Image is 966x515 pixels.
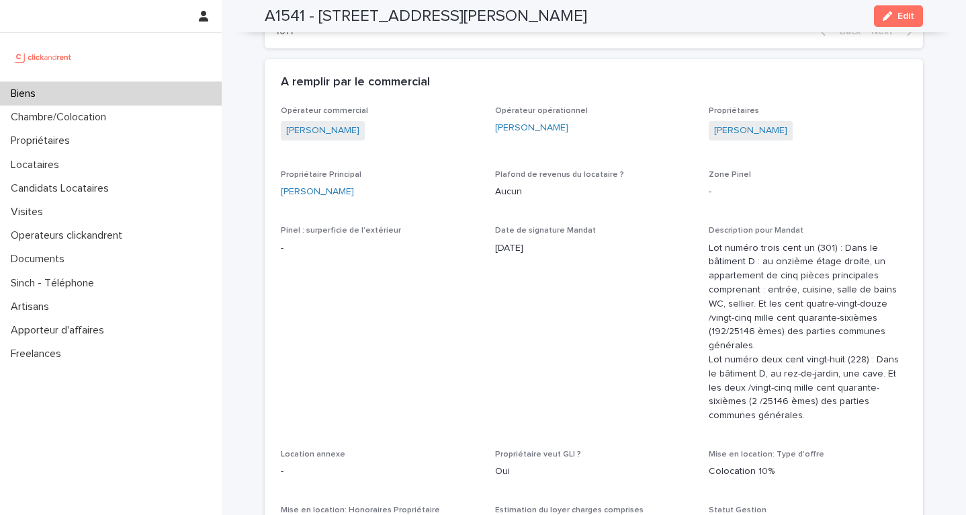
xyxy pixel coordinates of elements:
[5,159,70,171] p: Locataires
[281,227,401,235] span: Pinel : surperficie de l'extérieur
[495,171,624,179] span: Plafond de revenus du locataire ?
[281,185,354,199] a: [PERSON_NAME]
[897,11,914,21] span: Edit
[709,227,803,235] span: Description pour Mandat
[281,465,479,479] p: -
[495,241,693,255] p: [DATE]
[709,241,907,423] p: Lot numéro trois cent un (301) : Dans le bâtiment D : au onzième étage droite, un appartement de ...
[495,506,644,514] span: Estimation du loyer charges comprises
[5,182,120,195] p: Candidats Locataires
[5,348,72,360] p: Freelances
[709,185,907,199] p: -
[714,124,787,138] a: [PERSON_NAME]
[495,107,588,115] span: Opérateur opérationnel
[11,44,76,71] img: UCB0brd3T0yccxBKYDjQ
[281,241,479,255] p: -
[709,171,751,179] span: Zone Pinel
[281,75,430,90] h2: A remplir par le commercial
[5,253,75,266] p: Documents
[5,206,54,219] p: Visites
[495,121,568,135] a: [PERSON_NAME]
[495,465,693,479] p: Oui
[874,5,923,27] button: Edit
[709,450,824,459] span: Mise en location: Type d'offre
[5,301,60,313] p: Artisans
[5,111,117,124] p: Chambre/Colocation
[5,229,133,242] p: Operateurs clickandrent
[709,506,766,514] span: Statut Gestion
[709,465,907,479] p: Colocation 10%
[281,450,345,459] span: Location annexe
[281,506,440,514] span: Mise en location: Honoraires Propriétaire
[709,107,759,115] span: Propriétaires
[495,450,581,459] span: Propriétaire veut GLI ?
[495,227,596,235] span: Date de signature Mandat
[281,107,368,115] span: Opérateur commercial
[5,87,46,100] p: Biens
[5,134,81,147] p: Propriétaires
[495,185,693,199] p: Aucun
[265,7,587,26] h2: A1541 - [STREET_ADDRESS][PERSON_NAME]
[286,124,359,138] a: [PERSON_NAME]
[5,277,105,290] p: Sinch - Téléphone
[5,324,115,337] p: Apporteur d'affaires
[281,171,361,179] span: Propriétaire Principal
